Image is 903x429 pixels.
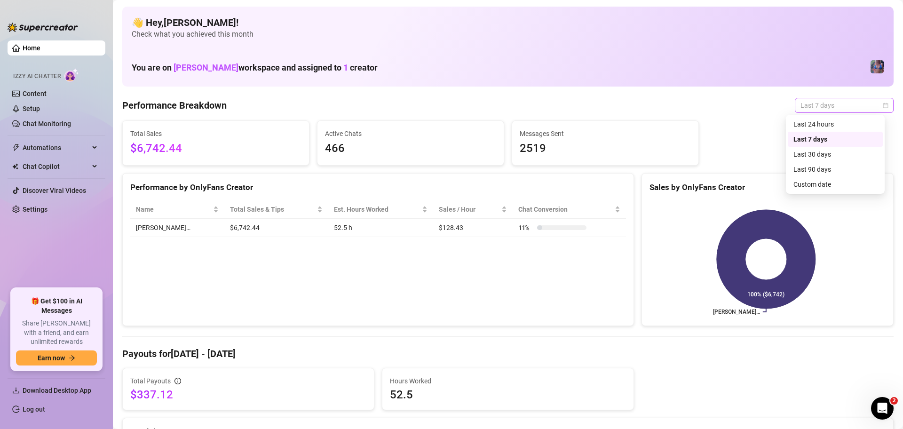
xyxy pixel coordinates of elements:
div: Custom date [793,179,877,190]
span: Download Desktop App [23,387,91,394]
h4: Performance Breakdown [122,99,227,112]
iframe: Intercom live chat [871,397,894,420]
a: Home [23,44,40,52]
span: [PERSON_NAME] [174,63,238,72]
th: Sales / Hour [433,200,513,219]
div: Last 30 days [793,149,877,159]
td: [PERSON_NAME]… [130,219,224,237]
span: Chat Copilot [23,159,89,174]
span: Automations [23,140,89,155]
img: AI Chatter [64,68,79,82]
span: 2519 [520,140,691,158]
div: Last 7 days [788,132,883,147]
a: Discover Viral Videos [23,187,86,194]
text: [PERSON_NAME]… [713,309,760,315]
div: Performance by OnlyFans Creator [130,181,626,194]
span: Hours Worked [390,376,626,386]
span: $6,742.44 [130,140,301,158]
a: Log out [23,405,45,413]
span: Earn now [38,354,65,362]
span: Last 7 days [800,98,888,112]
div: Last 24 hours [793,119,877,129]
div: Sales by OnlyFans Creator [650,181,886,194]
span: Chat Conversion [518,204,613,214]
a: Setup [23,105,40,112]
span: 52.5 [390,387,626,402]
span: Sales / Hour [439,204,499,214]
td: $128.43 [433,219,513,237]
span: 🎁 Get $100 in AI Messages [16,297,97,315]
span: 466 [325,140,496,158]
img: Jaylie [871,60,884,73]
span: Share [PERSON_NAME] with a friend, and earn unlimited rewards [16,319,97,347]
td: $6,742.44 [224,219,328,237]
span: Active Chats [325,128,496,139]
th: Name [130,200,224,219]
span: $337.12 [130,387,366,402]
button: Earn nowarrow-right [16,350,97,365]
th: Total Sales & Tips [224,200,328,219]
span: download [12,387,20,394]
h4: Payouts for [DATE] - [DATE] [122,347,894,360]
span: Total Sales [130,128,301,139]
div: Custom date [788,177,883,192]
span: info-circle [174,378,181,384]
a: Settings [23,206,48,213]
span: Izzy AI Chatter [13,72,61,81]
div: Last 24 hours [788,117,883,132]
span: calendar [883,103,888,108]
div: Last 7 days [793,134,877,144]
span: Check what you achieved this month [132,29,884,40]
span: 1 [343,63,348,72]
div: Last 90 days [788,162,883,177]
a: Chat Monitoring [23,120,71,127]
span: Total Payouts [130,376,171,386]
h4: 👋 Hey, [PERSON_NAME] ! [132,16,884,29]
th: Chat Conversion [513,200,626,219]
span: arrow-right [69,355,75,361]
div: Last 90 days [793,164,877,175]
span: thunderbolt [12,144,20,151]
span: Total Sales & Tips [230,204,315,214]
div: Est. Hours Worked [334,204,420,214]
span: 2 [890,397,898,405]
img: logo-BBDzfeDw.svg [8,23,78,32]
img: Chat Copilot [12,163,18,170]
a: Content [23,90,47,97]
div: Last 30 days [788,147,883,162]
td: 52.5 h [328,219,433,237]
span: Name [136,204,211,214]
span: 11 % [518,222,533,233]
span: Messages Sent [520,128,691,139]
h1: You are on workspace and assigned to creator [132,63,378,73]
